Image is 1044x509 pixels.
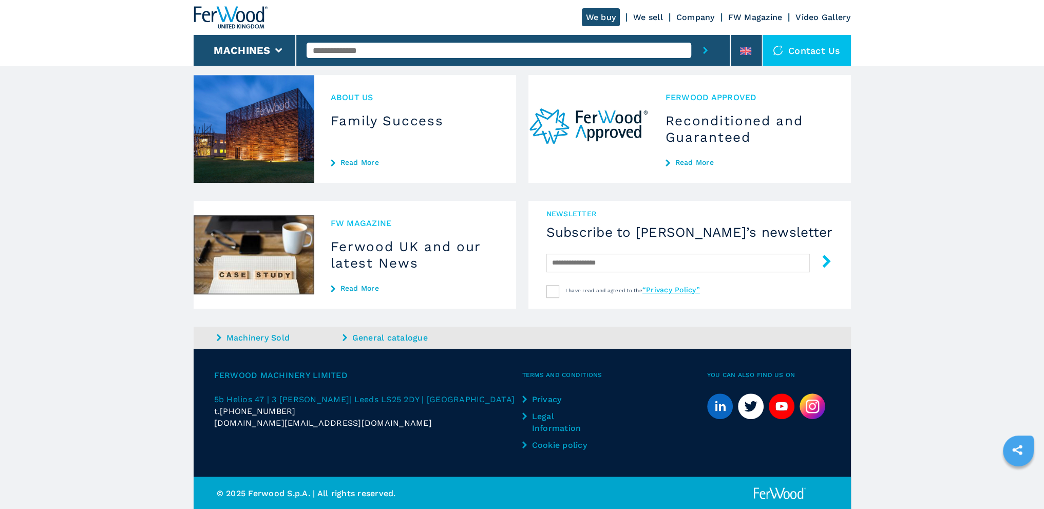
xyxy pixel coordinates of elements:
span: I have read and agreed to the [565,288,700,293]
a: “Privacy Policy” [642,286,700,294]
span: FW MAGAZINE [331,217,500,229]
a: Cookie policy [522,439,594,451]
span: newsletter [546,209,833,219]
a: Machinery Sold [217,332,340,344]
span: 5b Helios 47 | 3 [PERSON_NAME] [214,394,350,404]
h3: Ferwood UK and our latest News [331,238,500,271]
img: Instagram [800,393,825,419]
span: About us [331,91,500,103]
img: Family Success [194,75,314,183]
h4: Subscribe to [PERSON_NAME]’s newsletter [546,224,833,240]
p: © 2025 Ferwood S.p.A. | All rights reserved. [217,487,522,499]
a: Company [676,12,715,22]
h3: Reconditioned and Guaranteed [666,112,834,145]
a: sharethis [1004,437,1030,463]
a: Read More [331,158,500,166]
h3: Family Success [331,112,500,129]
button: submit-button [810,251,833,275]
a: linkedin [707,393,733,419]
a: Read More [331,284,500,292]
span: [PHONE_NUMBER] [220,405,296,417]
img: Ferwood UK and our latest News [194,201,314,309]
a: General catalogue [343,332,466,344]
button: submit-button [691,35,719,66]
img: Ferwood [194,6,268,29]
span: [DOMAIN_NAME][EMAIL_ADDRESS][DOMAIN_NAME] [214,417,432,429]
a: We sell [633,12,663,22]
a: youtube [769,393,794,419]
a: twitter [738,393,764,419]
button: Machines [214,44,270,56]
img: Reconditioned and Guaranteed [528,75,649,183]
span: Ferwood Machinery Limited [214,369,522,381]
span: You can also find us on [707,369,830,381]
a: We buy [582,8,620,26]
a: Privacy [522,393,594,405]
div: Contact us [763,35,851,66]
img: Ferwood [752,487,807,500]
img: Contact us [773,45,783,55]
a: Video Gallery [795,12,850,22]
a: 5b Helios 47 | 3 [PERSON_NAME]| Leeds LS25 2DY | [GEOGRAPHIC_DATA] [214,393,522,405]
div: t. [214,405,522,417]
span: Ferwood Approved [666,91,834,103]
a: FW Magazine [728,12,783,22]
a: Read More [666,158,834,166]
span: Terms and Conditions [522,369,707,381]
a: Legal Information [522,410,594,434]
iframe: Chat [1000,463,1036,501]
span: | Leeds LS25 2DY | [GEOGRAPHIC_DATA] [349,394,515,404]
